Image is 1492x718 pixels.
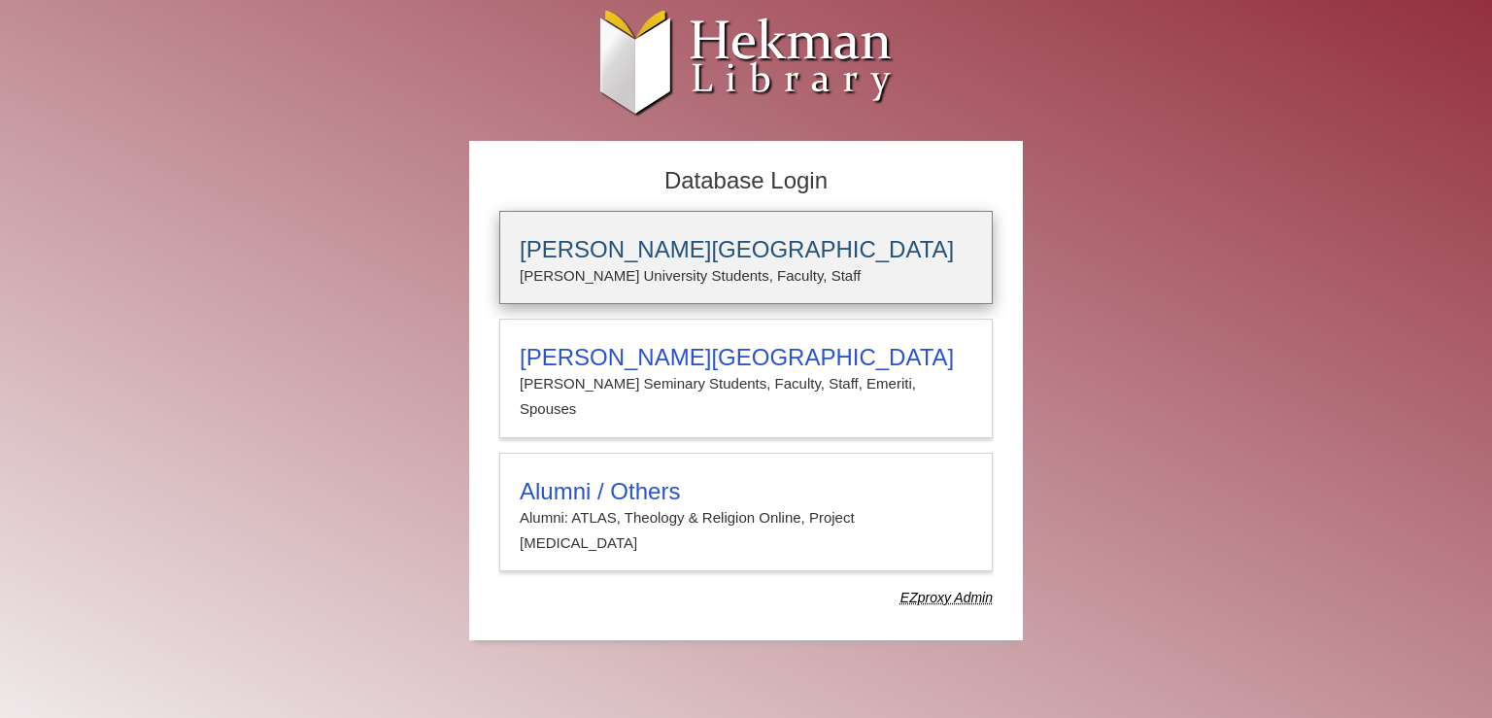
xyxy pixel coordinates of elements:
[520,263,972,289] p: [PERSON_NAME] University Students, Faculty, Staff
[499,211,993,304] a: [PERSON_NAME][GEOGRAPHIC_DATA][PERSON_NAME] University Students, Faculty, Staff
[900,590,993,605] dfn: Use Alumni login
[490,161,1002,201] h2: Database Login
[520,371,972,423] p: [PERSON_NAME] Seminary Students, Faculty, Staff, Emeriti, Spouses
[499,319,993,438] a: [PERSON_NAME][GEOGRAPHIC_DATA][PERSON_NAME] Seminary Students, Faculty, Staff, Emeriti, Spouses
[520,478,972,557] summary: Alumni / OthersAlumni: ATLAS, Theology & Religion Online, Project [MEDICAL_DATA]
[520,236,972,263] h3: [PERSON_NAME][GEOGRAPHIC_DATA]
[520,344,972,371] h3: [PERSON_NAME][GEOGRAPHIC_DATA]
[520,505,972,557] p: Alumni: ATLAS, Theology & Religion Online, Project [MEDICAL_DATA]
[520,478,972,505] h3: Alumni / Others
